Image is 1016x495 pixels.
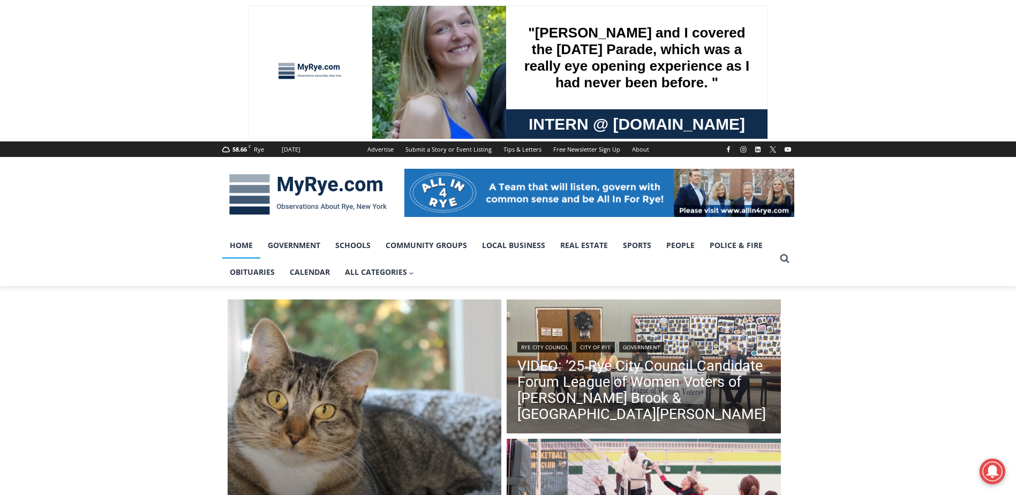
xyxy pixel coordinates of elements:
[232,145,247,153] span: 58.66
[280,107,496,131] span: Intern @ [DOMAIN_NAME]
[702,232,770,259] a: Police & Fire
[547,141,626,157] a: Free Newsletter Sign Up
[328,232,378,259] a: Schools
[737,143,750,156] a: Instagram
[222,232,775,286] nav: Primary Navigation
[751,143,764,156] a: Linkedin
[498,141,547,157] a: Tips & Letters
[222,232,260,259] a: Home
[517,342,572,352] a: Rye City Council
[404,169,794,217] img: All in for Rye
[722,143,735,156] a: Facebook
[475,232,553,259] a: Local Business
[626,141,655,157] a: About
[517,358,770,422] a: VIDEO: ’25 Rye City Council Candidate Forum League of Women Voters of [PERSON_NAME] Brook & [GEOG...
[258,104,519,133] a: Intern @ [DOMAIN_NAME]
[553,232,615,259] a: Real Estate
[270,1,506,104] div: "[PERSON_NAME] and I covered the [DATE] Parade, which was a really eye opening experience as I ha...
[781,143,794,156] a: YouTube
[254,145,264,154] div: Rye
[282,259,337,286] a: Calendar
[615,232,659,259] a: Sports
[766,143,779,156] a: X
[337,259,422,286] button: Child menu of All Categories
[378,232,475,259] a: Community Groups
[400,141,498,157] a: Submit a Story or Event Listing
[507,299,781,437] a: Read More VIDEO: ’25 Rye City Council Candidate Forum League of Women Voters of Rye, Rye Brook & ...
[249,144,251,149] span: F
[282,145,300,154] div: [DATE]
[222,167,394,222] img: MyRye.com
[362,141,655,157] nav: Secondary Navigation
[619,342,664,352] a: Government
[576,342,615,352] a: City of Rye
[260,232,328,259] a: Government
[659,232,702,259] a: People
[507,299,781,437] img: (PHOTO: The League of Women Voters of Rye, Rye Brook & Port Chester held a 2025 Rye City Council ...
[517,340,770,352] div: | |
[362,141,400,157] a: Advertise
[222,259,282,286] a: Obituaries
[775,249,794,268] button: View Search Form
